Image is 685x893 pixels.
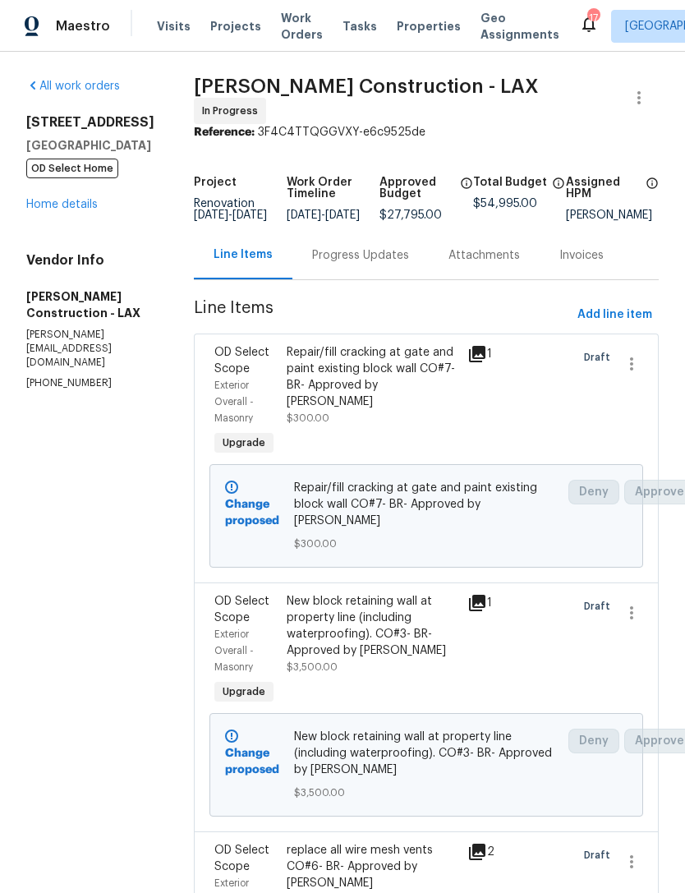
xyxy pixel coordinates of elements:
[473,177,547,188] h5: Total Budget
[26,81,120,92] a: All work orders
[342,21,377,32] span: Tasks
[216,435,272,451] span: Upgrade
[26,288,154,321] h5: [PERSON_NAME] Construction - LAX
[646,177,659,209] span: The hpm assigned to this work order.
[232,209,267,221] span: [DATE]
[287,209,360,221] span: -
[473,198,537,209] span: $54,995.00
[214,380,254,423] span: Exterior Overall - Masonry
[26,114,154,131] h2: [STREET_ADDRESS]
[26,252,154,269] h4: Vendor Info
[584,598,617,615] span: Draft
[194,124,659,140] div: 3F4C4TTQGGVXY-e6c9525de
[287,842,457,891] div: replace all wire mesh vents CO#6- BR- Approved by [PERSON_NAME]
[281,10,323,43] span: Work Orders
[214,246,273,263] div: Line Items
[312,247,409,264] div: Progress Updates
[325,209,360,221] span: [DATE]
[214,596,269,624] span: OD Select Scope
[194,198,267,221] span: Renovation
[157,18,191,35] span: Visits
[194,177,237,188] h5: Project
[552,177,565,198] span: The total cost of line items that have been proposed by Opendoor. This sum includes line items th...
[571,300,659,330] button: Add line item
[287,344,457,410] div: Repair/fill cracking at gate and paint existing block wall CO#7- BR- Approved by [PERSON_NAME]
[214,629,254,672] span: Exterior Overall - Masonry
[568,480,619,504] button: Deny
[379,209,442,221] span: $27,795.00
[577,305,652,325] span: Add line item
[216,684,272,700] span: Upgrade
[26,159,118,178] span: OD Select Home
[379,177,454,200] h5: Approved Budget
[225,499,279,527] b: Change proposed
[566,177,641,200] h5: Assigned HPM
[584,349,617,366] span: Draft
[287,662,338,672] span: $3,500.00
[194,209,267,221] span: -
[194,300,571,330] span: Line Items
[26,376,154,390] p: [PHONE_NUMBER]
[566,209,659,221] div: [PERSON_NAME]
[480,10,559,43] span: Geo Assignments
[294,729,559,778] span: New block retaining wall at property line (including waterproofing). CO#3- BR- Approved by [PERSO...
[214,845,269,872] span: OD Select Scope
[294,480,559,529] span: Repair/fill cracking at gate and paint existing block wall CO#7- BR- Approved by [PERSON_NAME]
[448,247,520,264] div: Attachments
[26,328,154,370] p: [PERSON_NAME][EMAIL_ADDRESS][DOMAIN_NAME]
[287,413,329,423] span: $300.00
[26,199,98,210] a: Home details
[587,10,599,26] div: 17
[202,103,264,119] span: In Progress
[559,247,604,264] div: Invoices
[584,847,617,863] span: Draft
[194,209,228,221] span: [DATE]
[467,593,494,613] div: 1
[467,842,494,862] div: 2
[287,593,457,659] div: New block retaining wall at property line (including waterproofing). CO#3- BR- Approved by [PERSO...
[287,209,321,221] span: [DATE]
[294,536,559,552] span: $300.00
[460,177,473,209] span: The total cost of line items that have been approved by both Opendoor and the Trade Partner. This...
[397,18,461,35] span: Properties
[214,347,269,375] span: OD Select Scope
[210,18,261,35] span: Projects
[287,177,379,200] h5: Work Order Timeline
[467,344,494,364] div: 1
[568,729,619,753] button: Deny
[56,18,110,35] span: Maestro
[225,748,279,776] b: Change proposed
[294,785,559,801] span: $3,500.00
[26,137,154,154] h5: [GEOGRAPHIC_DATA]
[194,127,255,138] b: Reference:
[194,76,539,96] span: [PERSON_NAME] Construction - LAX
